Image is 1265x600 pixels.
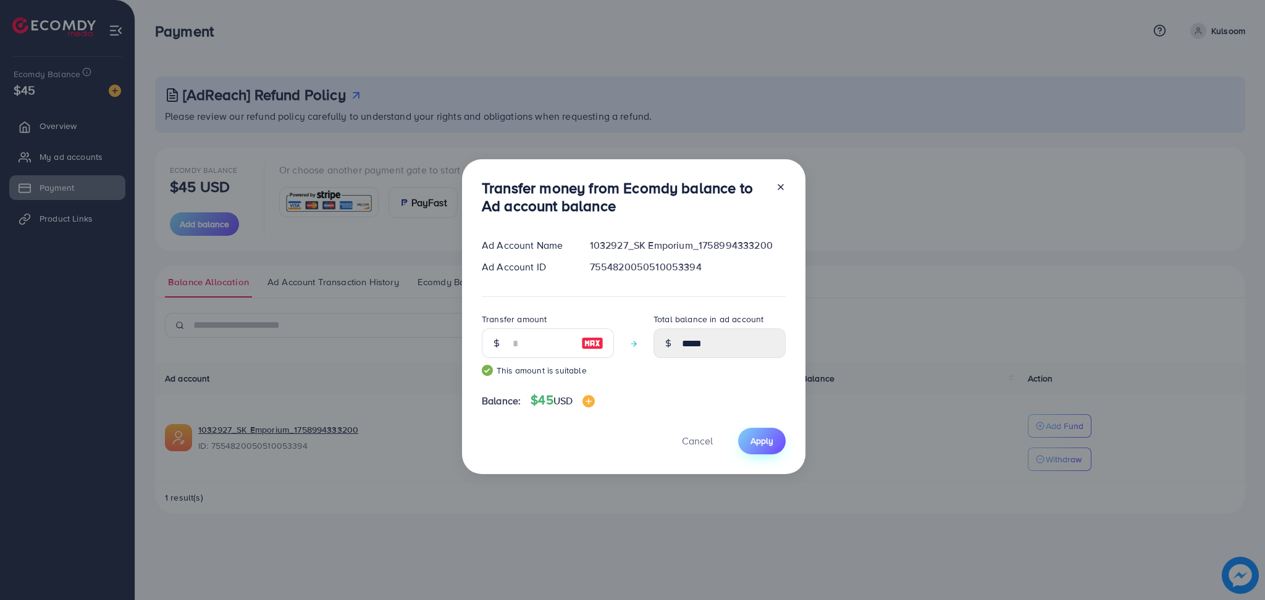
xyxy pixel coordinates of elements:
[472,260,580,274] div: Ad Account ID
[738,428,786,454] button: Apply
[654,313,763,325] label: Total balance in ad account
[482,365,493,376] img: guide
[582,395,595,407] img: image
[682,434,713,448] span: Cancel
[482,179,766,215] h3: Transfer money from Ecomdy balance to Ad account balance
[750,435,773,447] span: Apply
[482,394,521,408] span: Balance:
[580,260,796,274] div: 7554820050510053394
[482,313,547,325] label: Transfer amount
[531,393,595,408] h4: $45
[666,428,728,454] button: Cancel
[580,238,796,252] div: 1032927_SK Emporium_1758994333200
[553,394,573,407] span: USD
[482,364,614,377] small: This amount is suitable
[472,238,580,252] div: Ad Account Name
[581,336,603,351] img: image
